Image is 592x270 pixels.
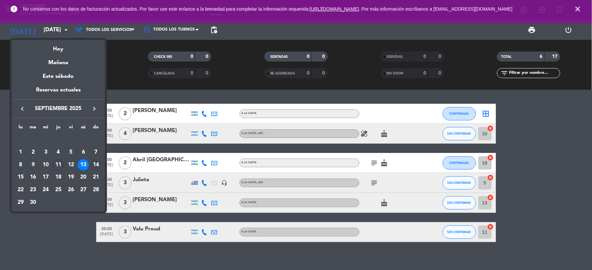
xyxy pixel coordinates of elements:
td: 17 de septiembre de 2025 [39,171,52,184]
div: 9 [28,159,39,171]
div: 11 [53,159,64,171]
div: Mañana [12,54,105,67]
div: 2 [28,147,39,158]
div: 6 [78,147,89,158]
td: 28 de septiembre de 2025 [90,184,102,196]
div: 24 [40,184,51,196]
td: SEP. [14,133,102,146]
td: 14 de septiembre de 2025 [90,159,102,171]
div: 19 [65,172,77,183]
td: 3 de septiembre de 2025 [39,146,52,159]
div: 30 [28,197,39,208]
td: 18 de septiembre de 2025 [52,171,65,184]
i: keyboard_arrow_left [18,105,26,113]
i: keyboard_arrow_right [90,105,98,113]
button: keyboard_arrow_left [16,104,28,113]
div: 21 [90,172,102,183]
td: 26 de septiembre de 2025 [65,184,77,196]
div: 28 [90,184,102,196]
th: viernes [65,123,77,134]
div: 17 [40,172,51,183]
div: 5 [65,147,77,158]
div: 4 [53,147,64,158]
div: 1 [15,147,26,158]
td: 29 de septiembre de 2025 [14,196,27,209]
div: 3 [40,147,51,158]
div: 27 [78,184,89,196]
div: 20 [78,172,89,183]
td: 16 de septiembre de 2025 [27,171,40,184]
td: 6 de septiembre de 2025 [77,146,90,159]
div: 29 [15,197,26,208]
div: 10 [40,159,51,171]
div: 22 [15,184,26,196]
div: 18 [53,172,64,183]
td: 25 de septiembre de 2025 [52,184,65,196]
td: 27 de septiembre de 2025 [77,184,90,196]
div: 15 [15,172,26,183]
td: 2 de septiembre de 2025 [27,146,40,159]
div: 16 [28,172,39,183]
td: 1 de septiembre de 2025 [14,146,27,159]
div: Reservas actuales [12,86,105,99]
th: lunes [14,123,27,134]
td: 30 de septiembre de 2025 [27,196,40,209]
td: 20 de septiembre de 2025 [77,171,90,184]
td: 9 de septiembre de 2025 [27,159,40,171]
div: 7 [90,147,102,158]
div: Hoy [12,40,105,54]
td: 23 de septiembre de 2025 [27,184,40,196]
th: jueves [52,123,65,134]
th: miércoles [39,123,52,134]
div: 14 [90,159,102,171]
td: 21 de septiembre de 2025 [90,171,102,184]
td: 15 de septiembre de 2025 [14,171,27,184]
div: Este sábado [12,67,105,86]
div: 23 [28,184,39,196]
td: 11 de septiembre de 2025 [52,159,65,171]
td: 24 de septiembre de 2025 [39,184,52,196]
div: 25 [53,184,64,196]
span: septiembre 2025 [28,104,88,113]
td: 10 de septiembre de 2025 [39,159,52,171]
button: keyboard_arrow_right [88,104,100,113]
th: martes [27,123,40,134]
td: 19 de septiembre de 2025 [65,171,77,184]
td: 5 de septiembre de 2025 [65,146,77,159]
th: sábado [77,123,90,134]
td: 8 de septiembre de 2025 [14,159,27,171]
td: 22 de septiembre de 2025 [14,184,27,196]
td: 13 de septiembre de 2025 [77,159,90,171]
div: 8 [15,159,26,171]
th: domingo [90,123,102,134]
div: 26 [65,184,77,196]
td: 12 de septiembre de 2025 [65,159,77,171]
td: 4 de septiembre de 2025 [52,146,65,159]
div: 13 [78,159,89,171]
td: 7 de septiembre de 2025 [90,146,102,159]
div: 12 [65,159,77,171]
